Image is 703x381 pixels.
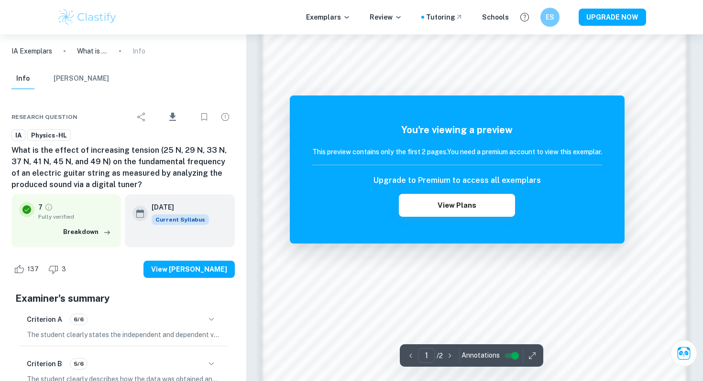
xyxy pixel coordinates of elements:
p: / 2 [437,350,443,361]
a: Tutoring [426,12,463,22]
div: Dislike [46,262,71,277]
p: 7 [38,202,43,212]
p: Info [132,46,145,56]
h6: Upgrade to Premium to access all exemplars [373,175,541,186]
button: View [PERSON_NAME] [143,261,235,278]
p: The student clearly states the independent and dependent variables in the research question, prov... [27,329,220,340]
button: View Plans [399,194,515,217]
div: This exemplar is based on the current syllabus. Feel free to refer to it for inspiration/ideas wh... [152,214,209,225]
div: Report issue [216,107,235,127]
button: Info [11,68,34,89]
button: UPGRADE NOW [579,9,646,26]
h6: ES [545,12,556,22]
h5: Examiner's summary [15,291,231,306]
div: Download [153,105,193,129]
a: IA Exemplars [11,46,52,56]
h6: Criterion B [27,359,62,369]
button: ES [540,8,560,27]
span: Fully verified [38,212,113,221]
span: 5/6 [70,360,87,368]
h6: [DATE] [152,202,201,212]
span: 6/6 [70,315,87,324]
span: 3 [56,265,71,274]
a: IA [11,129,25,141]
h6: Criterion A [27,314,62,325]
div: Like [11,262,44,277]
div: Bookmark [195,107,214,127]
button: Help and Feedback [516,9,533,25]
a: Schools [482,12,509,22]
span: Annotations [461,350,500,360]
h6: What is the effect of increasing tension (25 N, 29 N, 33 N, 37 N, 41 N, 45 N, and 49 N) on the fu... [11,145,235,190]
h6: This preview contains only the first 2 pages. You need a premium account to view this exemplar. [312,147,602,157]
span: Physics-HL [28,131,70,140]
span: Current Syllabus [152,214,209,225]
button: Ask Clai [670,340,697,367]
span: IA [12,131,25,140]
button: Breakdown [61,225,113,239]
div: Share [132,107,151,127]
button: [PERSON_NAME] [54,68,109,89]
a: Physics-HL [27,129,71,141]
h5: You're viewing a preview [312,123,602,137]
p: Exemplars [306,12,351,22]
span: 137 [22,265,44,274]
img: Clastify logo [57,8,118,27]
a: Grade fully verified [44,203,53,212]
p: What is the effect of increasing tension (25 N, 29 N, 33 N, 37 N, 41 N, 45 N, and 49 N) on the fu... [77,46,108,56]
span: Research question [11,113,77,121]
p: Review [370,12,402,22]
